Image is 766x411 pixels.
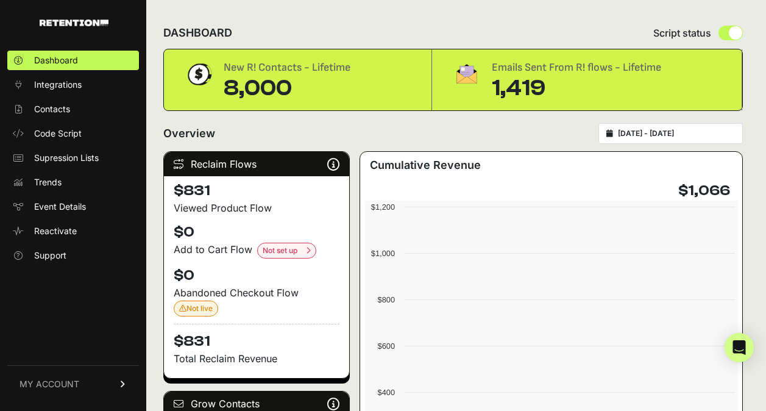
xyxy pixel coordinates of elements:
span: Support [34,249,66,262]
a: Support [7,246,139,265]
text: $800 [378,295,395,304]
a: Code Script [7,124,139,143]
img: fa-envelope-19ae18322b30453b285274b1b8af3d052b27d846a4fbe8435d1a52b978f639a2.png [452,59,482,88]
h4: $0 [174,266,339,285]
span: Trends [34,176,62,188]
span: Reactivate [34,225,77,237]
span: Code Script [34,127,82,140]
p: Total Reclaim Revenue [174,351,339,366]
div: Abandoned Checkout Flow [174,285,339,316]
a: Supression Lists [7,148,139,168]
a: Event Details [7,197,139,216]
a: Reactivate [7,221,139,241]
a: Dashboard [7,51,139,70]
span: Not live [179,304,213,313]
text: $1,200 [371,202,395,212]
div: New R! Contacts - Lifetime [224,59,350,76]
a: Trends [7,173,139,192]
span: Script status [653,26,711,40]
text: $400 [378,388,395,397]
h4: $831 [174,181,339,201]
span: Event Details [34,201,86,213]
span: Integrations [34,79,82,91]
div: Open Intercom Messenger [725,333,754,362]
span: Supression Lists [34,152,99,164]
h2: DASHBOARD [163,24,232,41]
img: Retention.com [40,20,108,26]
h3: Cumulative Revenue [370,157,481,174]
div: Emails Sent From R! flows - Lifetime [492,59,661,76]
span: Contacts [34,103,70,115]
h2: Overview [163,125,215,142]
div: Reclaim Flows [164,152,349,176]
h4: $1,066 [678,181,730,201]
h4: $0 [174,223,339,242]
a: MY ACCOUNT [7,365,139,402]
span: Dashboard [34,54,78,66]
div: 8,000 [224,76,350,101]
text: $1,000 [371,249,395,258]
div: Add to Cart Flow [174,242,339,259]
text: $600 [378,341,395,351]
h4: $831 [174,324,339,351]
div: 1,419 [492,76,661,101]
img: dollar-coin-05c43ed7efb7bc0c12610022525b4bbbb207c7efeef5aecc26f025e68dcafac9.png [183,59,214,90]
span: MY ACCOUNT [20,378,79,390]
a: Integrations [7,75,139,95]
a: Contacts [7,99,139,119]
div: Viewed Product Flow [174,201,339,215]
